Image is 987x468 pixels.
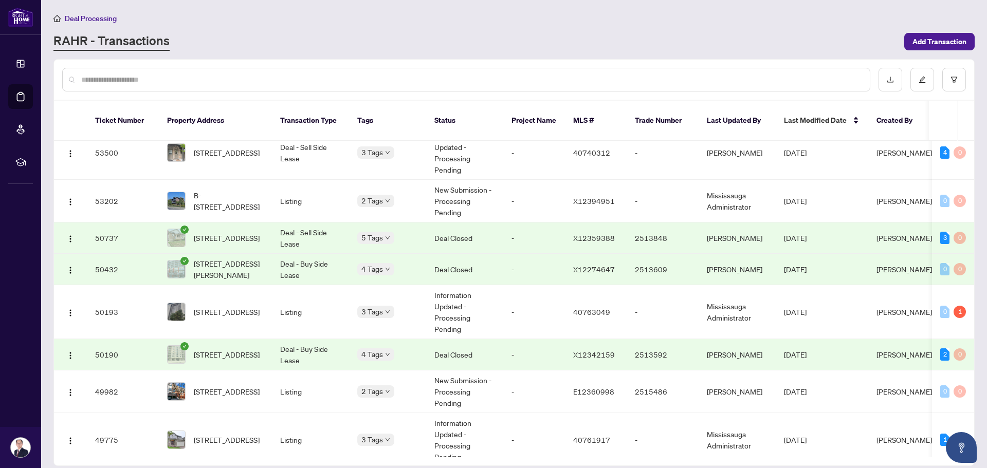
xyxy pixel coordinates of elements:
span: X12342159 [573,350,615,359]
td: [PERSON_NAME] [699,126,776,180]
span: X12274647 [573,265,615,274]
td: Information Updated - Processing Pending [426,126,503,180]
td: - [503,339,565,370]
span: [PERSON_NAME] [876,148,932,157]
td: Deal - Sell Side Lease [272,126,349,180]
td: Mississauga Administrator [699,285,776,339]
button: Logo [62,193,79,209]
td: Deal - Buy Side Lease [272,339,349,370]
span: [STREET_ADDRESS] [194,349,260,360]
span: [PERSON_NAME] [876,265,932,274]
td: - [503,126,565,180]
span: down [385,198,390,203]
span: B-[STREET_ADDRESS] [194,190,264,212]
td: 49982 [87,370,159,413]
td: Deal - Buy Side Lease [272,254,349,285]
button: Logo [62,144,79,161]
span: [DATE] [784,435,807,444]
span: 5 Tags [361,232,383,244]
span: down [385,267,390,272]
td: New Submission - Processing Pending [426,370,503,413]
span: [STREET_ADDRESS] [194,386,260,397]
span: down [385,150,390,155]
img: Logo [66,198,75,206]
td: 50190 [87,339,159,370]
span: [STREET_ADDRESS] [194,306,260,317]
td: 50432 [87,254,159,285]
span: down [385,309,390,314]
img: thumbnail-img [168,192,185,210]
td: 2513609 [627,254,699,285]
td: - [627,180,699,222]
span: [STREET_ADDRESS] [194,147,260,158]
span: [DATE] [784,350,807,359]
img: thumbnail-img [168,303,185,321]
img: Logo [66,351,75,360]
td: - [503,222,565,254]
button: Logo [62,383,79,400]
td: Listing [272,413,349,467]
span: [PERSON_NAME] [876,350,932,359]
span: X12359388 [573,233,615,242]
span: edit [919,76,926,83]
img: thumbnail-img [168,229,185,247]
span: down [385,352,390,357]
td: - [627,413,699,467]
td: Listing [272,180,349,222]
span: [DATE] [784,233,807,242]
button: Add Transaction [904,33,975,50]
td: [PERSON_NAME] [699,222,776,254]
img: thumbnail-img [168,346,185,363]
span: Deal Processing [65,14,117,23]
div: 4 [940,146,949,159]
span: [PERSON_NAME] [876,387,932,396]
div: 0 [954,348,966,361]
img: thumbnail-img [168,260,185,278]
button: Logo [62,261,79,277]
td: New Submission - Processing Pending [426,180,503,222]
td: - [627,285,699,339]
button: download [879,68,902,91]
td: - [503,254,565,285]
th: Project Name [503,101,565,141]
div: 0 [940,263,949,275]
span: check-circle [180,342,189,350]
td: 53500 [87,126,159,180]
span: [PERSON_NAME] [876,233,932,242]
div: 0 [954,195,966,207]
button: Logo [62,346,79,363]
th: Property Address [159,101,272,141]
td: [PERSON_NAME] [699,339,776,370]
td: [PERSON_NAME] [699,370,776,413]
span: 4 Tags [361,263,383,275]
td: Information Updated - Processing Pending [426,285,503,339]
td: [PERSON_NAME] [699,254,776,285]
th: Created By [868,101,930,141]
td: 53202 [87,180,159,222]
th: Transaction Type [272,101,349,141]
td: Listing [272,370,349,413]
span: 4 Tags [361,348,383,360]
img: logo [8,8,33,27]
span: [DATE] [784,265,807,274]
span: down [385,437,390,442]
td: 2513848 [627,222,699,254]
img: Logo [66,388,75,397]
span: [DATE] [784,148,807,157]
span: 2 Tags [361,385,383,397]
div: 1 [940,434,949,446]
img: Logo [66,266,75,274]
td: Information Updated - Processing Pending [426,413,503,467]
img: Profile Icon [11,438,30,457]
span: 3 Tags [361,146,383,158]
td: Deal Closed [426,339,503,370]
div: 3 [940,232,949,244]
span: check-circle [180,257,189,265]
div: 0 [954,232,966,244]
span: [DATE] [784,196,807,205]
span: [PERSON_NAME] [876,307,932,316]
span: [PERSON_NAME] [876,196,932,205]
span: 40740312 [573,148,610,157]
span: [STREET_ADDRESS] [194,434,260,445]
div: 0 [940,306,949,318]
